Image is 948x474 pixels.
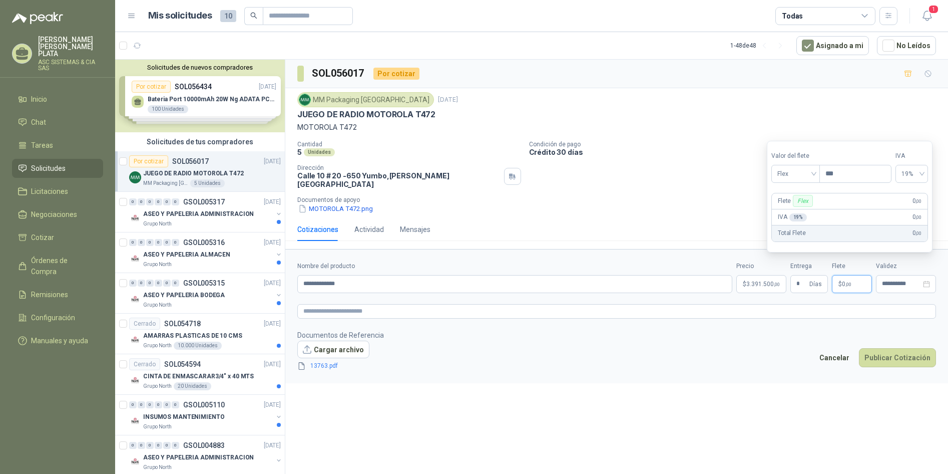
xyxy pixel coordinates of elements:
[354,224,384,235] div: Actividad
[12,113,103,132] a: Chat
[129,401,137,408] div: 0
[115,132,285,151] div: Solicitudes de tus compradores
[789,213,807,221] div: 19 %
[297,148,302,156] p: 5
[146,198,154,205] div: 0
[31,209,77,220] span: Negociaciones
[876,262,936,271] label: Validez
[264,279,281,288] p: [DATE]
[915,198,921,204] span: ,00
[143,453,254,462] p: ASEO Y PAPELERIA ADMINISTRACION
[838,281,842,287] span: $
[163,198,171,205] div: 0
[297,341,369,359] button: Cargar archivo
[31,232,54,243] span: Cotizar
[877,36,936,55] button: No Leídos
[264,441,281,450] p: [DATE]
[297,196,944,203] p: Documentos de apoyo
[297,164,500,171] p: Dirección
[297,330,384,341] p: Documentos de Referencia
[529,141,944,148] p: Condición de pago
[12,308,103,327] a: Configuración
[143,250,230,260] p: ASEO Y PAPELERIA ALMACEN
[129,439,283,471] a: 0 0 0 0 0 0 GSOL004883[DATE] Company LogoASEO Y PAPELERIA ADMINISTRACIONGrupo North
[31,117,46,128] span: Chat
[129,212,141,224] img: Company Logo
[129,318,160,330] div: Cerrado
[264,197,281,207] p: [DATE]
[297,92,434,107] div: MM Packaging [GEOGRAPHIC_DATA]
[12,331,103,350] a: Manuales y ayuda
[771,151,819,161] label: Valor del flete
[529,148,944,156] p: Crédito 30 días
[129,415,141,427] img: Company Logo
[129,171,141,183] img: Company Logo
[172,158,209,165] p: SOL056017
[297,203,374,214] button: MOTOROLA T472.png
[912,212,921,222] span: 0
[155,239,162,246] div: 0
[174,382,211,390] div: 20 Unidades
[138,280,145,287] div: 0
[146,280,154,287] div: 0
[928,5,939,14] span: 1
[155,401,162,408] div: 0
[12,12,63,24] img: Logo peakr
[155,198,162,205] div: 0
[146,239,154,246] div: 0
[31,94,47,105] span: Inicio
[736,275,786,293] p: $3.391.500,00
[172,198,179,205] div: 0
[143,301,172,309] p: Grupo North
[31,335,88,346] span: Manuales y ayuda
[297,262,732,271] label: Nombre del producto
[832,262,872,271] label: Flete
[174,342,222,350] div: 10.000 Unidades
[143,463,172,471] p: Grupo North
[777,166,814,181] span: Flex
[172,239,179,246] div: 0
[115,60,285,132] div: Solicitudes de nuevos compradoresPor cotizarSOL056434[DATE] Bateria Port 10000mAh 20W Ng ADATA PC...
[129,236,283,269] a: 0 0 0 0 0 0 GSOL005316[DATE] Company LogoASEO Y PAPELERIA ALMACENGrupo North
[183,401,225,408] p: GSOL005110
[143,372,254,381] p: CINTA DE ENMASCARAR3/4" x 40 MTS
[12,251,103,281] a: Órdenes de Compra
[736,262,786,271] label: Precio
[183,198,225,205] p: GSOL005317
[845,282,851,287] span: ,00
[172,280,179,287] div: 0
[143,169,244,178] p: JUEGO DE RADIO MOTOROLA T472
[138,198,145,205] div: 0
[164,320,201,327] p: SOL054718
[143,382,172,390] p: Grupo North
[129,334,141,346] img: Company Logo
[814,348,855,367] button: Cancelar
[163,442,171,449] div: 0
[915,231,921,236] span: ,00
[842,281,851,287] span: 0
[129,399,283,431] a: 0 0 0 0 0 0 GSOL005110[DATE] Company LogoINSUMOS MANTENIMIENTOGrupo North
[183,239,225,246] p: GSOL005316
[155,280,162,287] div: 0
[796,36,869,55] button: Asignado a mi
[264,400,281,410] p: [DATE]
[129,253,141,265] img: Company Logo
[438,95,458,105] p: [DATE]
[163,401,171,408] div: 0
[782,11,803,22] div: Todas
[138,401,145,408] div: 0
[859,348,936,367] button: Publicar Cotización
[115,314,285,354] a: CerradoSOL054718[DATE] Company LogoAMARRAS PLASTICAS DE 10 CMSGrupo North10.000 Unidades
[172,401,179,408] div: 0
[138,239,145,246] div: 0
[774,282,780,287] span: ,00
[312,66,365,81] h3: SOL056017
[146,442,154,449] div: 0
[143,209,254,219] p: ASEO Y PAPELERIA ADMINISTRACION
[31,289,68,300] span: Remisiones
[129,239,137,246] div: 0
[129,155,168,167] div: Por cotizar
[400,224,430,235] div: Mensajes
[129,293,141,305] img: Company Logo
[12,136,103,155] a: Tareas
